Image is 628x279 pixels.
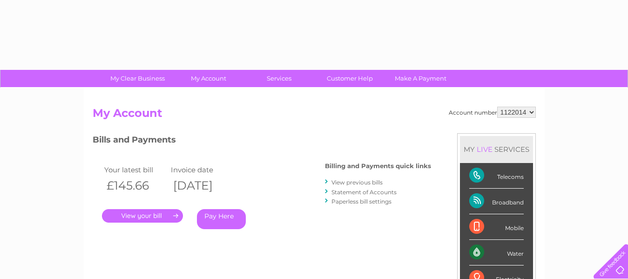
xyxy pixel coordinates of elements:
div: Account number [449,107,536,118]
div: Water [469,240,524,265]
a: My Account [170,70,247,87]
td: Invoice date [169,163,236,176]
a: Paperless bill settings [331,198,392,205]
a: My Clear Business [99,70,176,87]
a: . [102,209,183,223]
h3: Bills and Payments [93,133,431,150]
div: Telecoms [469,163,524,189]
div: MY SERVICES [460,136,533,163]
h4: Billing and Payments quick links [325,163,431,170]
th: [DATE] [169,176,236,195]
a: Make A Payment [382,70,459,87]
th: £145.66 [102,176,169,195]
a: Statement of Accounts [331,189,397,196]
div: Broadband [469,189,524,214]
div: LIVE [475,145,494,154]
h2: My Account [93,107,536,124]
div: Mobile [469,214,524,240]
a: Pay Here [197,209,246,229]
a: Customer Help [311,70,388,87]
a: View previous bills [331,179,383,186]
a: Services [241,70,317,87]
td: Your latest bill [102,163,169,176]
